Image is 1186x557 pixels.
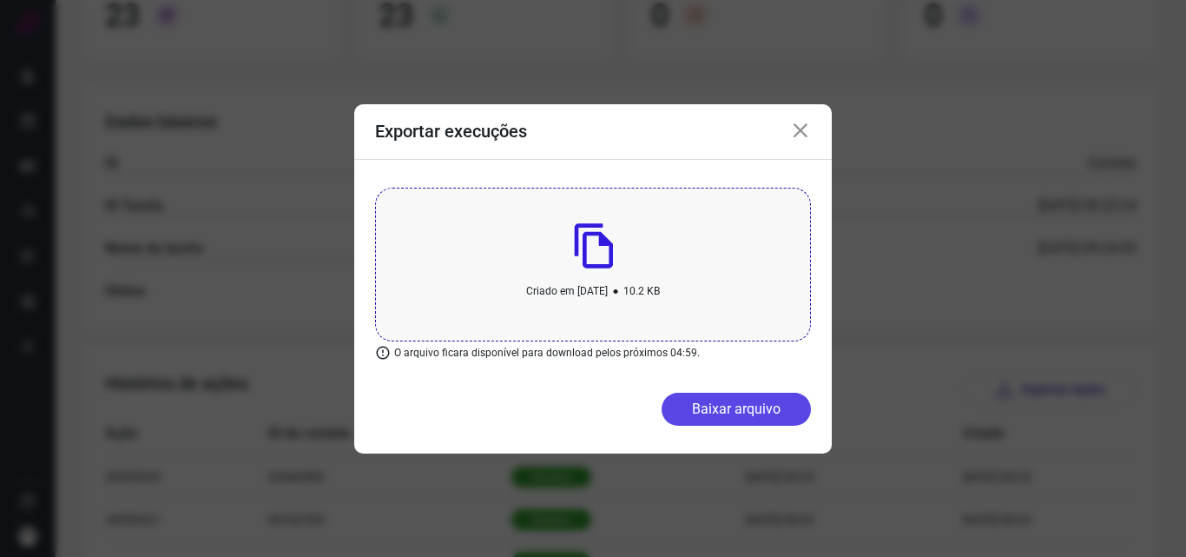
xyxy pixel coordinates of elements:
[612,277,619,306] b: •
[375,341,700,365] p: O arquivo ficara disponível para download pelos próximos 04:59.
[526,277,660,306] p: Criado em [DATE] 10.2 KB
[574,223,613,269] img: File
[375,121,527,142] h3: Exportar execuções
[662,393,811,426] button: Baixar arquivo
